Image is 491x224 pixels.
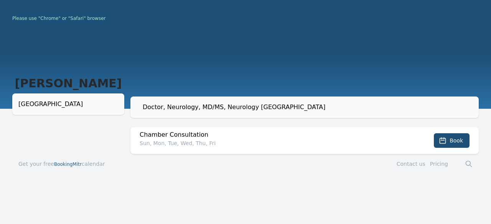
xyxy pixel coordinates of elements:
span: Book [450,137,463,144]
p: Sun, Mon, Tue, Wed, Thu, Fri [140,139,400,147]
a: Pricing [430,161,448,167]
h2: Chamber Consultation [140,130,400,139]
span: BookingMitr [54,162,82,167]
h1: [PERSON_NAME] [12,77,124,90]
div: Doctor, Neurology, MD/MS, Neurology [GEOGRAPHIC_DATA] [143,103,473,112]
div: [GEOGRAPHIC_DATA] [18,100,118,109]
button: Book [434,133,470,148]
a: Contact us [397,161,425,167]
a: Get your freeBookingMitrcalendar [18,160,105,168]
